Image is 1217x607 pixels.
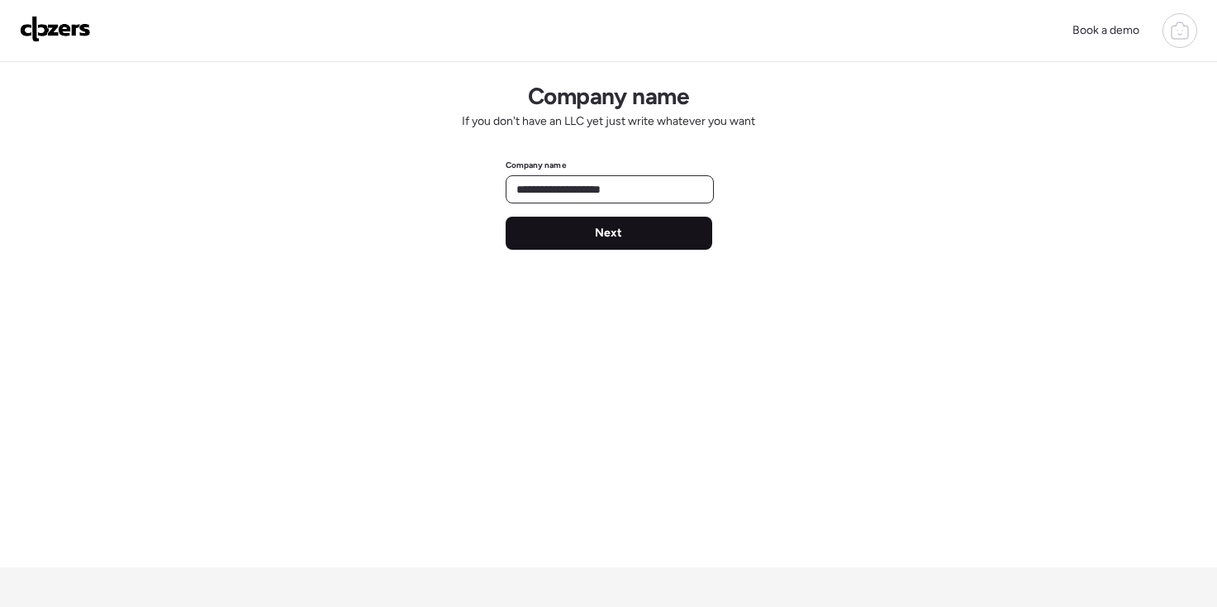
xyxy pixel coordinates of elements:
span: Next [595,225,622,241]
label: Company name [506,160,567,170]
img: Logo [20,16,91,42]
span: Book a demo [1072,23,1139,37]
span: If you don't have an LLC yet just write whatever you want [462,113,755,130]
h1: Company name [528,82,689,110]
